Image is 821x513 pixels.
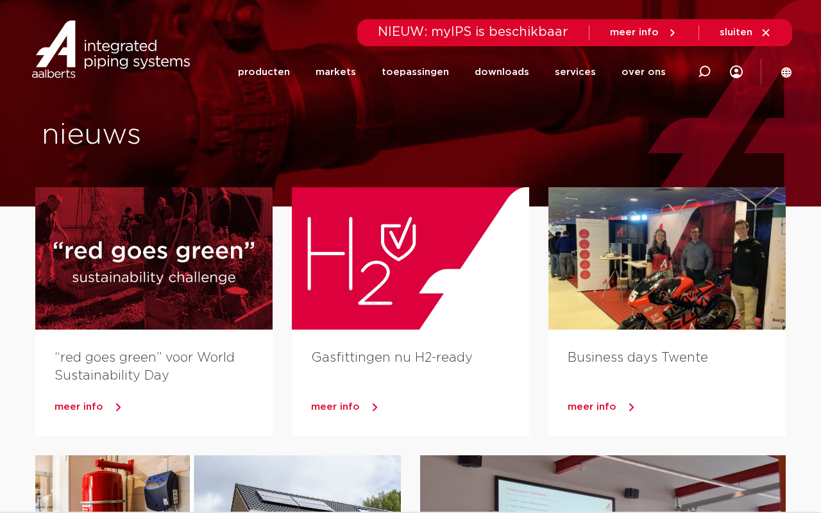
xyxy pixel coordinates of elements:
a: producten [238,47,290,97]
a: Business days Twente [568,351,708,364]
nav: Menu [238,47,666,97]
a: Gasfittingen nu H2-ready [311,351,473,364]
a: meer info [311,398,529,417]
a: meer info [568,398,786,417]
span: meer info [55,402,103,412]
a: sluiten [720,27,772,38]
a: “red goes green” voor World Sustainability Day [55,351,235,382]
a: meer info [610,27,678,38]
a: markets [316,47,356,97]
a: services [555,47,596,97]
a: meer info [55,398,273,417]
span: sluiten [720,28,752,37]
span: meer info [311,402,360,412]
a: over ons [622,47,666,97]
a: downloads [475,47,529,97]
span: NIEUW: myIPS is beschikbaar [378,26,568,38]
div: my IPS [730,58,743,86]
h1: nieuws [42,115,404,156]
span: meer info [568,402,616,412]
a: toepassingen [382,47,449,97]
span: meer info [610,28,659,37]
